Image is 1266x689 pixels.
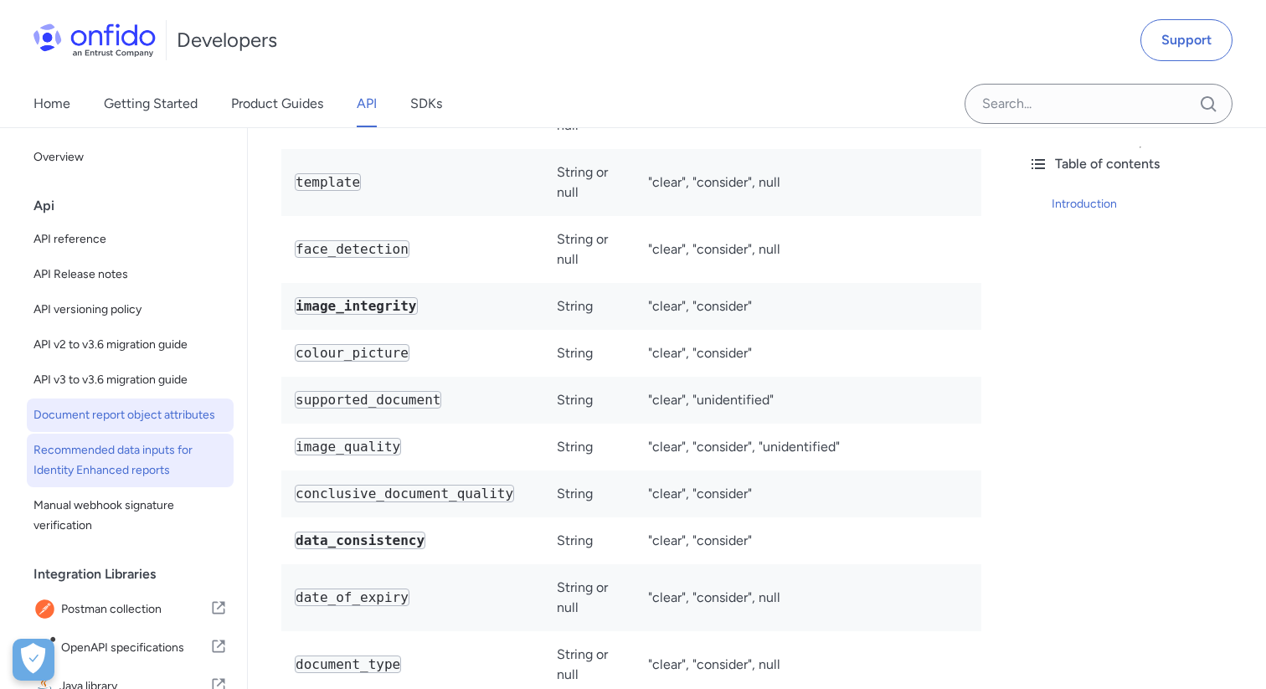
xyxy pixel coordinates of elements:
[33,147,227,167] span: Overview
[231,80,323,127] a: Product Guides
[543,470,635,517] td: String
[33,189,240,223] div: Api
[295,344,409,362] code: colour_picture
[635,377,981,424] td: "clear", "unidentified"
[27,363,234,397] a: API v3 to v3.6 migration guide
[33,558,240,591] div: Integration Libraries
[27,141,234,174] a: Overview
[1140,19,1233,61] a: Support
[13,639,54,681] button: Open Preferences
[61,636,210,660] span: OpenAPI specifications
[635,216,981,283] td: "clear", "consider", null
[543,424,635,470] td: String
[27,434,234,487] a: Recommended data inputs for Identity Enhanced reports
[543,216,635,283] td: String or null
[635,517,981,564] td: "clear", "consider"
[295,297,418,315] code: image_integrity
[543,517,635,564] td: String
[33,496,227,536] span: Manual webhook signature verification
[543,564,635,631] td: String or null
[635,330,981,377] td: "clear", "consider"
[635,470,981,517] td: "clear", "consider"
[13,639,54,681] div: Cookie Preferences
[357,80,377,127] a: API
[33,300,227,320] span: API versioning policy
[33,370,227,390] span: API v3 to v3.6 migration guide
[33,405,227,425] span: Document report object attributes
[635,149,981,216] td: "clear", "consider", null
[295,438,401,455] code: image_quality
[1028,154,1253,174] div: Table of contents
[295,240,409,258] code: face_detection
[635,424,981,470] td: "clear", "consider", "unidentified"
[410,80,442,127] a: SDKs
[295,391,441,409] code: supported_document
[965,84,1233,124] input: Onfido search input field
[295,532,425,549] code: data_consistency
[27,489,234,542] a: Manual webhook signature verification
[33,229,227,249] span: API reference
[27,223,234,256] a: API reference
[33,636,61,660] img: IconOpenAPI specifications
[33,335,227,355] span: API v2 to v3.6 migration guide
[27,293,234,327] a: API versioning policy
[295,656,401,673] code: document_type
[33,440,227,481] span: Recommended data inputs for Identity Enhanced reports
[27,258,234,291] a: API Release notes
[295,173,361,191] code: template
[177,27,277,54] h1: Developers
[33,80,70,127] a: Home
[295,589,409,606] code: date_of_expiry
[61,598,210,621] span: Postman collection
[33,23,156,57] img: Onfido Logo
[104,80,198,127] a: Getting Started
[27,328,234,362] a: API v2 to v3.6 migration guide
[33,265,227,285] span: API Release notes
[27,398,234,432] a: Document report object attributes
[33,598,61,621] img: IconPostman collection
[543,377,635,424] td: String
[1052,194,1253,214] a: Introduction
[27,591,234,628] a: IconPostman collectionPostman collection
[635,564,981,631] td: "clear", "consider", null
[543,149,635,216] td: String or null
[543,283,635,330] td: String
[543,330,635,377] td: String
[27,630,234,666] a: IconOpenAPI specificationsOpenAPI specifications
[295,485,514,502] code: conclusive_document_quality
[635,283,981,330] td: "clear", "consider"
